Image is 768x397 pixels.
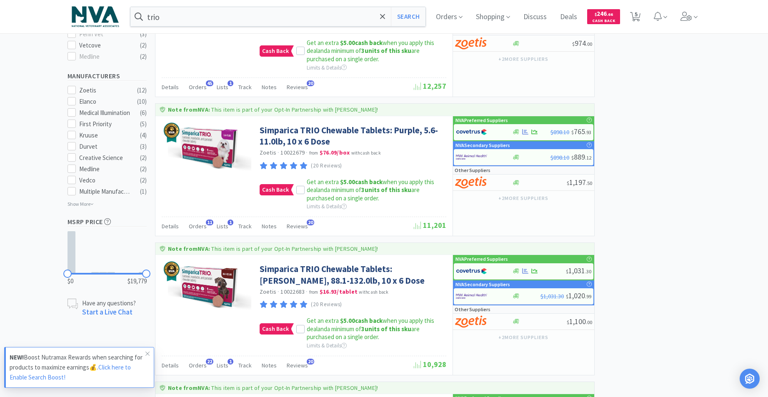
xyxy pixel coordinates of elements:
span: 1 [228,80,233,86]
span: · [306,288,308,295]
span: $898.10 [550,154,569,161]
div: ( 10 ) [137,97,147,107]
a: Simparica TRIO Chewable Tablets: [PERSON_NAME], 88.1-132.0lb, 10 x 6 Dose [260,263,444,286]
span: Notes [262,222,277,230]
div: Medline [79,52,131,62]
p: (20 Reviews) [311,162,342,170]
span: Cash Back [592,19,615,24]
span: . 66 [607,12,613,17]
span: Orders [189,83,207,91]
p: This item is part of your Opt-In Partnership with [PERSON_NAME]! [211,106,378,113]
div: ( 2 ) [140,153,147,163]
img: a673e5ab4e5e497494167fe422e9a3ab.png [455,37,486,50]
span: Limits & Details [307,203,347,210]
h5: MSRP Price [68,217,147,227]
span: $5.00 [340,39,355,47]
strong: cash back [340,39,383,47]
span: Reviews [287,222,308,230]
div: Creative Science [79,153,131,163]
span: Get an extra when you apply this deal [307,178,434,194]
a: Simparica TRIO Chewable Tablets: Purple, 5.6-11.0lb, 10 x 6 Dose [260,125,444,147]
span: Notes [262,83,277,91]
span: . 00 [586,319,592,325]
span: 1,100 [567,317,592,326]
span: . 50 [586,180,592,186]
p: NVA Secondary Suppliers [455,141,510,149]
div: ( 2 ) [140,164,147,174]
strong: Note from NVA : [168,245,210,252]
a: Deals [557,13,580,21]
span: · [306,149,308,156]
span: . 93 [585,129,591,135]
span: 11,201 [414,220,446,230]
img: 9c78dd1ed3a74ee79f85ff8d97d1dd54_2.png [162,122,182,142]
span: $ [567,180,569,186]
p: Boost Nutramax Rewards when searching for products to maximize earnings💰. [10,352,145,382]
div: Vedco [79,175,131,185]
span: . 00 [586,41,592,47]
strong: cash back [340,317,383,325]
span: · [278,149,279,156]
span: with cash back [359,289,388,295]
span: Reviews [287,83,308,91]
button: Search [391,7,425,26]
p: This item is part of your Opt-In Partnership with [PERSON_NAME]! [211,384,378,392]
img: f6b2451649754179b5b4e0c70c3f7cb0_2.png [456,290,487,302]
p: Have any questions? [82,299,136,307]
span: Reviews [287,362,308,369]
img: 77fca1acd8b6420a9015268ca798ef17_1.png [456,265,487,277]
span: with cash back [351,150,381,156]
span: Cash Back [260,185,291,195]
span: Details [162,222,179,230]
button: +2more suppliers [494,332,552,343]
button: +2more suppliers [494,53,552,65]
div: ( 5 ) [140,119,147,129]
span: 1,031 [566,266,591,275]
span: . 99 [585,293,591,300]
img: f6b2451649754179b5b4e0c70c3f7cb0_2.png [456,151,487,163]
div: Vetcove [79,40,131,50]
strong: Note from NVA : [168,384,210,392]
a: $246.66Cash Back [587,5,620,28]
span: 1 [228,220,233,225]
span: $1,031.30 [540,292,564,300]
span: from [309,289,318,295]
a: Zoetis [260,149,277,156]
span: 22 [206,359,213,365]
span: 45 [206,80,213,86]
img: a673e5ab4e5e497494167fe422e9a3ab.png [455,315,486,328]
span: $ [566,268,568,275]
span: $ [572,41,575,47]
div: Elanco [79,97,131,107]
span: $19,779 [128,276,147,286]
h5: Manufacturers [68,71,147,81]
p: NVA Preferred Suppliers [455,255,508,263]
span: Orders [189,222,207,230]
span: from [309,150,318,156]
span: Lists [217,222,228,230]
div: ( 2 ) [140,40,147,50]
span: Get an extra when you apply this deal [307,317,434,333]
img: b5cf36225343442d86d11955b7ebb564_605134.png [168,263,251,310]
span: 11 [206,220,213,225]
p: (20 Reviews) [311,300,342,309]
strong: 3 units of this sku [361,186,411,194]
span: 10022679 [280,149,305,156]
span: Limits & Details [307,342,347,349]
span: Cash Back [260,324,291,334]
p: NVA Secondary Suppliers [455,280,510,288]
a: 5 [627,14,644,22]
div: Kruuse [79,130,131,140]
strong: $76.09 / box [320,149,350,156]
img: 9c78dd1ed3a74ee79f85ff8d97d1dd54_2.png [162,261,182,281]
span: 765 [571,127,591,136]
span: Lists [217,83,228,91]
div: ( 6 ) [140,108,147,118]
span: 246 [595,10,613,17]
strong: 3 units of this sku [361,325,411,333]
span: Get an extra when you apply this deal [307,39,434,55]
div: Penn Vet [79,29,131,39]
a: Zoetis [260,288,277,295]
p: Other Suppliers [455,305,490,313]
a: Discuss [520,13,550,21]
